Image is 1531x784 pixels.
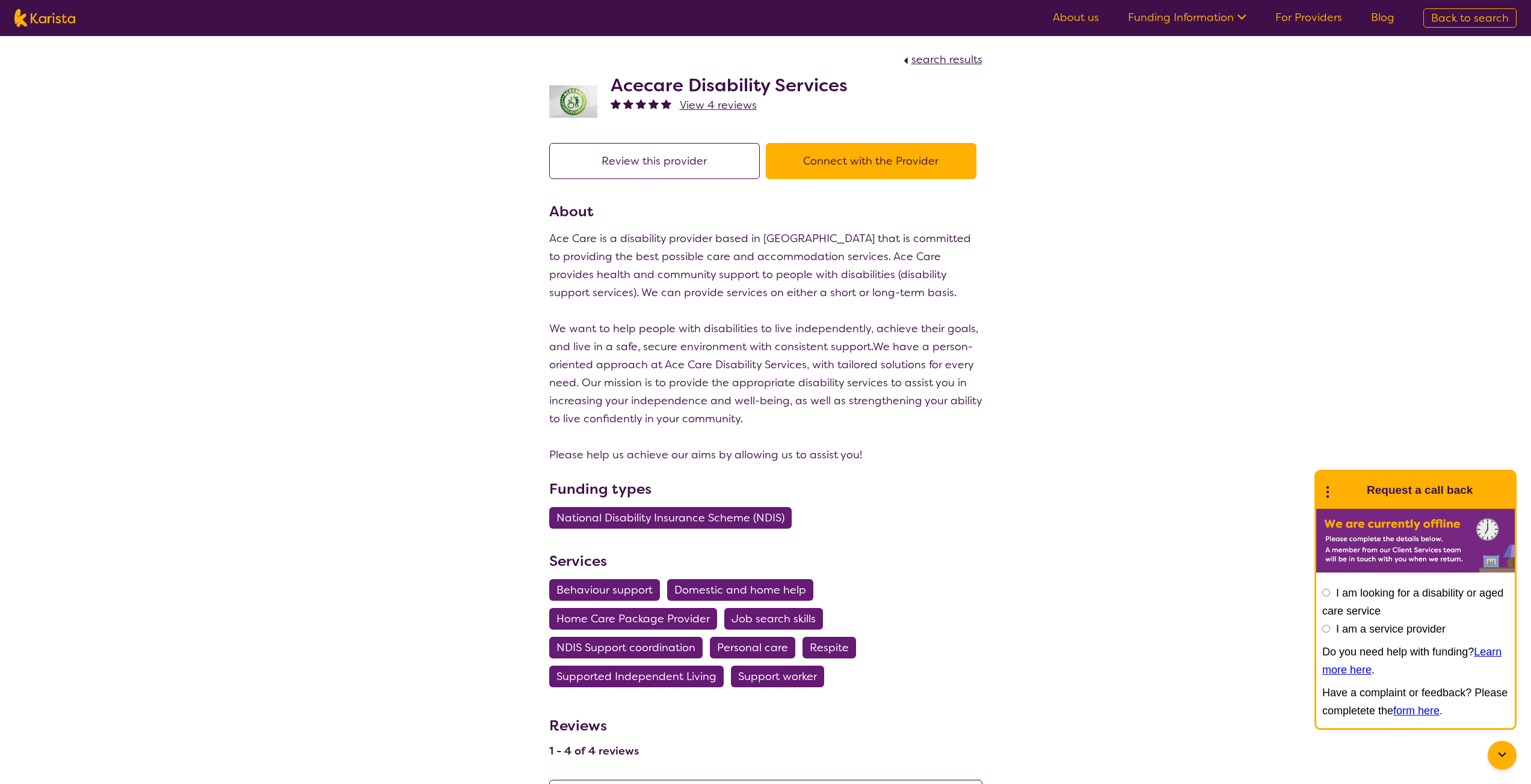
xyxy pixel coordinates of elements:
[661,99,671,109] img: fullstar
[717,637,788,658] span: Personal care
[724,612,830,626] a: Job search skills
[1128,10,1246,25] a: Funding Information
[549,478,982,500] h3: Funding types
[1053,10,1099,25] a: About us
[1367,481,1473,499] h1: Request a call back
[556,579,653,601] span: Behaviour support
[549,85,597,117] img: ygzmrtobtrewhewwniw4.jpg
[549,550,982,572] h3: Services
[802,640,863,655] a: Respite
[1322,684,1509,720] p: Have a complaint or feedback? Please completete the .
[611,74,848,96] h2: Acecare Disability Services
[549,583,667,597] a: Behaviour support
[549,709,639,737] h3: Reviews
[731,669,831,684] a: Support worker
[667,583,821,597] a: Domestic and home help
[1322,643,1509,679] p: Do you need help with funding? .
[549,201,982,222] h3: About
[14,9,75,27] img: Karista logo
[674,579,806,601] span: Domestic and home help
[680,98,757,112] span: View 4 reviews
[680,96,757,114] a: View 4 reviews
[623,99,633,109] img: fullstar
[549,669,731,684] a: Supported Independent Living
[911,52,982,67] span: search results
[1423,8,1517,28] a: Back to search
[732,608,816,630] span: Job search skills
[648,99,659,109] img: fullstar
[611,99,621,109] img: fullstar
[810,637,849,658] span: Respite
[549,154,766,168] a: Review this provider
[1316,509,1515,573] img: Karista offline chat form to request call back
[549,511,799,525] a: National Disability Insurance Scheme (NDIS)
[556,666,716,687] span: Supported Independent Living
[1393,705,1440,717] a: form here
[710,640,802,655] a: Personal care
[549,640,710,655] a: NDIS Support coordination
[1371,10,1394,25] a: Blog
[549,612,724,626] a: Home Care Package Provider
[1322,587,1503,617] label: I am looking for a disability or aged care service
[636,99,646,109] img: fullstar
[549,143,760,179] button: Review this provider
[738,666,817,687] span: Support worker
[1336,623,1446,635] label: I am a service provider
[1275,10,1342,25] a: For Providers
[1335,478,1360,502] img: Karista
[766,143,976,179] button: Connect with the Provider
[556,608,710,630] span: Home Care Package Provider
[766,154,982,168] a: Connect with the Provider
[549,744,639,758] h4: 1 - 4 of 4 reviews
[556,507,784,529] span: National Disability Insurance Scheme (NDIS)
[1431,11,1509,25] span: Back to search
[549,229,982,464] p: Ace Care is a disability provider based in [GEOGRAPHIC_DATA] that is committed to providing the b...
[556,637,695,658] span: NDIS Support coordination
[901,52,982,67] a: search results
